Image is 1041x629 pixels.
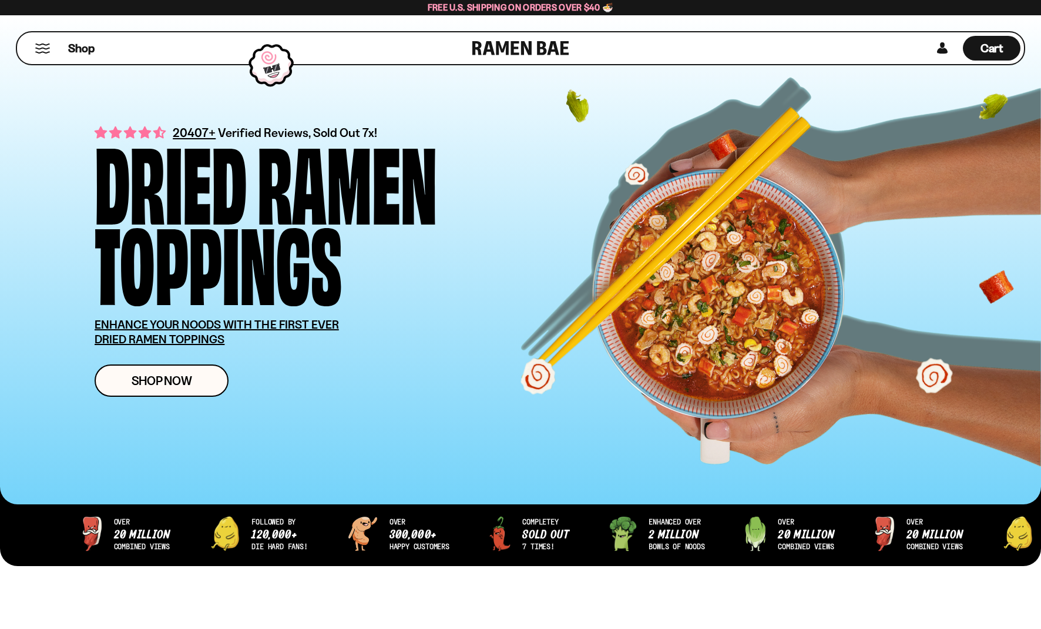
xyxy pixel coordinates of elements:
div: Cart [963,32,1020,64]
span: Free U.S. Shipping on Orders over $40 🍜 [428,2,614,13]
a: Shop Now [95,364,229,397]
div: Ramen [257,139,437,219]
u: ENHANCE YOUR NOODS WITH THE FIRST EVER DRIED RAMEN TOPPINGS [95,317,339,346]
div: Dried [95,139,247,219]
span: Cart [980,41,1003,55]
span: Shop Now [132,374,192,387]
button: Mobile Menu Trigger [35,44,51,53]
div: Toppings [95,219,342,300]
span: Shop [68,41,95,56]
a: Shop [68,36,95,61]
